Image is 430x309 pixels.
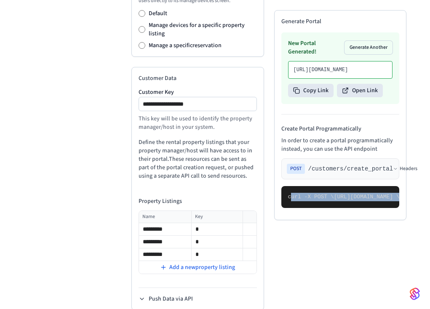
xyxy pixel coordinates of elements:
label: Default [149,9,167,18]
span: curl -X POST \ [288,194,334,200]
button: Generate Another [345,41,393,54]
span: Add a new property listing [169,263,235,272]
button: Copy Link [288,84,334,97]
h3: New Portal Generated! [288,39,345,56]
p: In order to create a portal programmatically instead, you can use the API endpoint [281,136,400,153]
h4: Property Listings [139,197,257,205]
label: Manage devices for a specific property listing [149,21,257,38]
button: Push Data via API [139,295,193,303]
img: SeamLogoGradient.69752ec5.svg [410,287,420,301]
button: Open Link [337,84,383,97]
span: /customers/create_portal [308,165,393,173]
label: Customer Key [139,89,257,95]
p: Define the rental property listings that your property manager/host will have access to in their ... [139,138,257,180]
span: POST [287,164,305,174]
label: Manage a specific reservation [149,41,222,50]
h2: Customer Data [139,74,257,83]
h2: Generate Portal [281,17,400,26]
span: [URL][DOMAIN_NAME] \ [334,194,400,200]
button: Headers [393,165,417,172]
h4: Create Portal Programmatically [281,125,400,133]
th: Key [192,211,243,223]
p: This key will be used to identify the property manager/host in your system. [139,115,257,131]
th: Name [139,211,192,223]
p: [URL][DOMAIN_NAME] [294,67,387,73]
